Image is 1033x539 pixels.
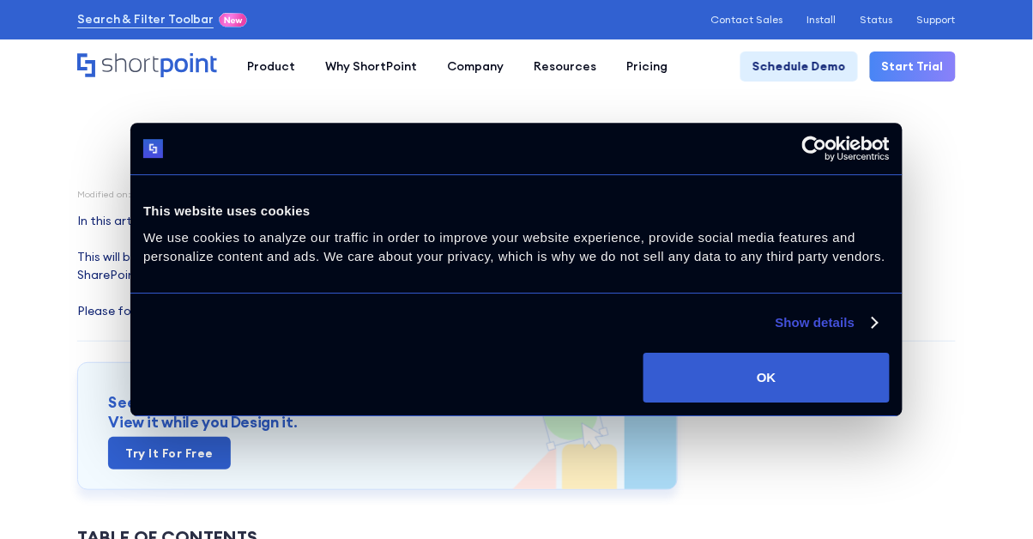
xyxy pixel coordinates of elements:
[195,120,838,176] h1: How to Create Wiki Pages and Page Libraries in SharePoint
[247,58,295,76] div: Product
[947,457,1033,539] iframe: Chat Widget
[643,353,890,403] button: OK
[861,14,893,26] a: Status
[77,53,217,79] a: Home
[740,51,858,82] a: Schedule Demo
[947,457,1033,539] div: Chat-Widget
[432,51,519,82] a: Company
[77,10,214,28] a: Search & Filter Toolbar
[917,14,956,26] a: Support
[776,312,877,333] a: Show details
[870,51,956,82] a: Start Trial
[143,230,885,264] span: We use cookies to analyze our traffic in order to improve your website experience, provide social...
[311,51,432,82] a: Why ShortPoint
[807,14,837,26] a: Install
[612,51,683,82] a: Pricing
[143,139,163,159] img: logo
[325,58,417,76] div: Why ShortPoint
[447,58,504,76] div: Company
[108,393,647,433] h3: Seeing is believing with ShortPoint Live Mode View it while you Design it.
[740,136,890,161] a: Usercentrics Cookiebot - opens in a new window
[233,51,311,82] a: Product
[534,58,596,76] div: Resources
[77,212,955,320] p: In this article, we will show you how you can create a wiki page and wiki page library in SharePo...
[519,51,612,82] a: Resources
[626,58,668,76] div: Pricing
[108,437,231,469] a: Try it for free
[711,14,783,26] a: Contact Sales
[77,190,955,199] div: Modified on: [DATE] 4:51 AM
[143,201,890,221] div: This website uses cookies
